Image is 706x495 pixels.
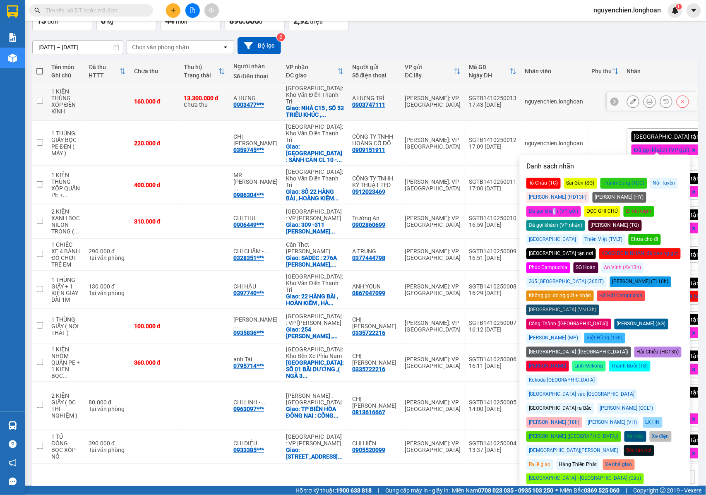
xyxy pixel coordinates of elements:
div: 0903747111 [352,101,385,108]
span: đ [259,18,262,25]
span: ... [233,185,238,192]
span: Ngày in phiếu: 17:02 ngày [55,17,170,25]
div: Kokoda [GEOGRAPHIC_DATA] [526,375,598,386]
div: 17:09 [DATE] [469,143,516,150]
strong: 0369 525 060 [584,487,620,494]
div: 13:37 [DATE] [469,447,516,453]
div: Đã gọi khách (VP gửi) [526,206,581,217]
div: Thành Bưởi (TB) [609,361,651,372]
div: Giao: 48 MAN THIỆN , QUẬN HẢI CHÂU , TP ĐÀ NẴNG [286,447,344,460]
span: ... [321,111,326,118]
div: 390.000 đ [89,440,126,447]
div: Công Thành ([GEOGRAPHIC_DATA]) [526,319,611,329]
span: ... [63,192,68,198]
div: SGTB1410250006 [469,356,516,363]
span: ... [334,195,339,202]
div: [PERSON_NAME] : [GEOGRAPHIC_DATA] [286,392,344,406]
strong: CSKH: [23,28,44,35]
button: Bộ lọc [238,37,281,54]
div: LX HN [643,417,663,428]
div: SGTB1410250007 [469,320,516,326]
div: CHỊ THU [233,215,278,221]
span: nguyenchien.longhoan [587,5,668,15]
img: logo-vxr [7,5,18,18]
span: 890.000 [229,16,259,26]
div: CHỊ NIN [352,316,396,329]
div: Ghi chú [51,72,80,79]
span: Miền Nam [452,486,554,495]
span: message [9,478,17,485]
div: SGTB1410250004 [469,440,516,447]
div: CHỊ LINH - FULL IN VN [233,399,278,406]
span: | [626,486,627,495]
div: Đã gọi khách (VP nhận) [526,220,585,231]
div: VP nhận [286,64,337,70]
span: ... [333,333,338,339]
span: 13 [37,16,46,26]
span: search [34,7,40,13]
div: SGTB1410250005 [469,399,516,406]
span: | [378,486,379,495]
div: SGTB1410250011 [469,178,516,185]
div: [PERSON_NAME]: VP [GEOGRAPHIC_DATA] [405,399,461,412]
div: [GEOGRAPHIC_DATA] vào [GEOGRAPHIC_DATA] [526,389,637,400]
div: 16:12 [DATE] [469,326,516,333]
div: [GEOGRAPHIC_DATA]: Kho Văn Điển Thanh Trì [286,168,344,188]
div: Không gọi dc ng gửi + nhận [526,291,594,301]
div: Giao: 254 VÕ NGUYÊN GIÁP , PHƯỚC MỸ , SƠN TRÀ , ĐÀ NẴNG [286,326,344,339]
span: plus [170,7,176,13]
img: solution-icon [8,33,17,42]
div: [DEMOGRAPHIC_DATA][PERSON_NAME] [526,445,621,456]
div: [GEOGRAPHIC_DATA]: Kho Văn Điển Thanh Trì [286,273,344,293]
div: Hà Hải Campuchia [597,291,645,301]
div: [PERSON_NAME]: VP [GEOGRAPHIC_DATA] [405,95,461,108]
div: An Vinh (AV13h) [602,262,644,273]
span: question-circle [9,440,17,448]
div: Đã thu [89,64,119,70]
input: Tìm tên, số ĐT hoặc mã đơn [46,6,143,15]
div: Người gửi [352,64,396,70]
div: SGTB1410250013 [469,95,516,101]
div: Ra lễ giao [526,459,553,470]
div: 160.000 đ [134,98,175,105]
div: nguyenchien.longhoan [525,140,584,147]
th: Toggle SortBy [401,60,465,82]
div: Xe nhà giao [603,459,635,470]
div: Thành Công (TCC) [600,178,647,189]
div: Cần Thơ: [PERSON_NAME] [286,241,344,255]
div: Giao: SỐ 01 BÃI DƯƠNG ,( NGÃ 3 ĐẶNG TẤT - BÃI DƯƠNG ) VĨNH HẢI , NHA TRANG , KHÁNH HÒA [286,359,344,379]
span: notification [9,459,17,467]
div: [GEOGRAPHIC_DATA] : VP [PERSON_NAME] [286,208,344,221]
p: Danh sách nhãn [526,161,684,171]
div: 0902860699 [352,221,385,228]
div: 100.000 đ [134,323,175,329]
div: Giao: BẮC NINH : SẢNH CĂN CL 10 - 27 , KDT HIM LAM GRAND PART , P VÕ CƯỜNG , BẮC NINH [286,143,344,163]
div: A HƯNG TRÍ [352,95,396,101]
div: SGTB1410250009 [469,248,516,255]
div: 220.000 đ [134,140,175,147]
div: HTTT [89,72,119,79]
span: ... [338,453,343,460]
div: 400.000 đ [134,182,175,188]
span: aim [209,7,214,13]
span: kg [107,18,113,25]
div: 16:59 [DATE] [469,221,516,228]
div: [PERSON_NAME] (TL10h) [610,276,671,287]
div: CÔNG TY TNHH HOÀNG CỐ ĐÔ [352,133,396,147]
span: đơn [48,18,58,25]
div: [PERSON_NAME]: VP [GEOGRAPHIC_DATA] [405,178,461,192]
div: Tại văn phòng [89,255,126,261]
div: CÔNG TY TNHH KỸ THUẬT TED [352,175,396,188]
div: 0335722216 [352,329,385,336]
div: 2 KIỆN GIẤY ( DC THÍ NGHIỆM ) [51,392,80,419]
th: Toggle SortBy [180,60,229,82]
div: Xe điện [650,431,672,442]
div: Chọn văn phòng nhận [132,43,189,51]
div: Tô Châu (TC) [526,178,561,189]
div: 17:00 [DATE] [469,185,516,192]
span: [PHONE_NUMBER] [3,28,63,43]
span: triệu [310,18,323,25]
th: Toggle SortBy [84,60,130,82]
div: Giao: 309 -311 DƯƠNG ĐÌNH NGHỆ , P PHƯỚC MỸ , QUẬN SƠN TRÀ , ĐÀ NẴNG [286,221,344,235]
span: 44 [165,16,174,26]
